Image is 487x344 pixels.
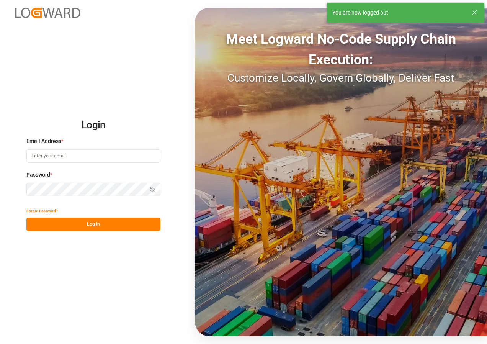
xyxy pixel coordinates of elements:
[195,29,487,70] div: Meet Logward No-Code Supply Chain Execution:
[26,204,58,218] button: Forgot Password?
[15,8,80,18] img: Logward_new_orange.png
[26,218,160,231] button: Log In
[332,9,464,17] div: You are now logged out
[26,113,160,138] h2: Login
[26,137,61,145] span: Email Address
[26,149,160,163] input: Enter your email
[195,70,487,86] div: Customize Locally, Govern Globally, Deliver Fast
[26,171,50,179] span: Password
